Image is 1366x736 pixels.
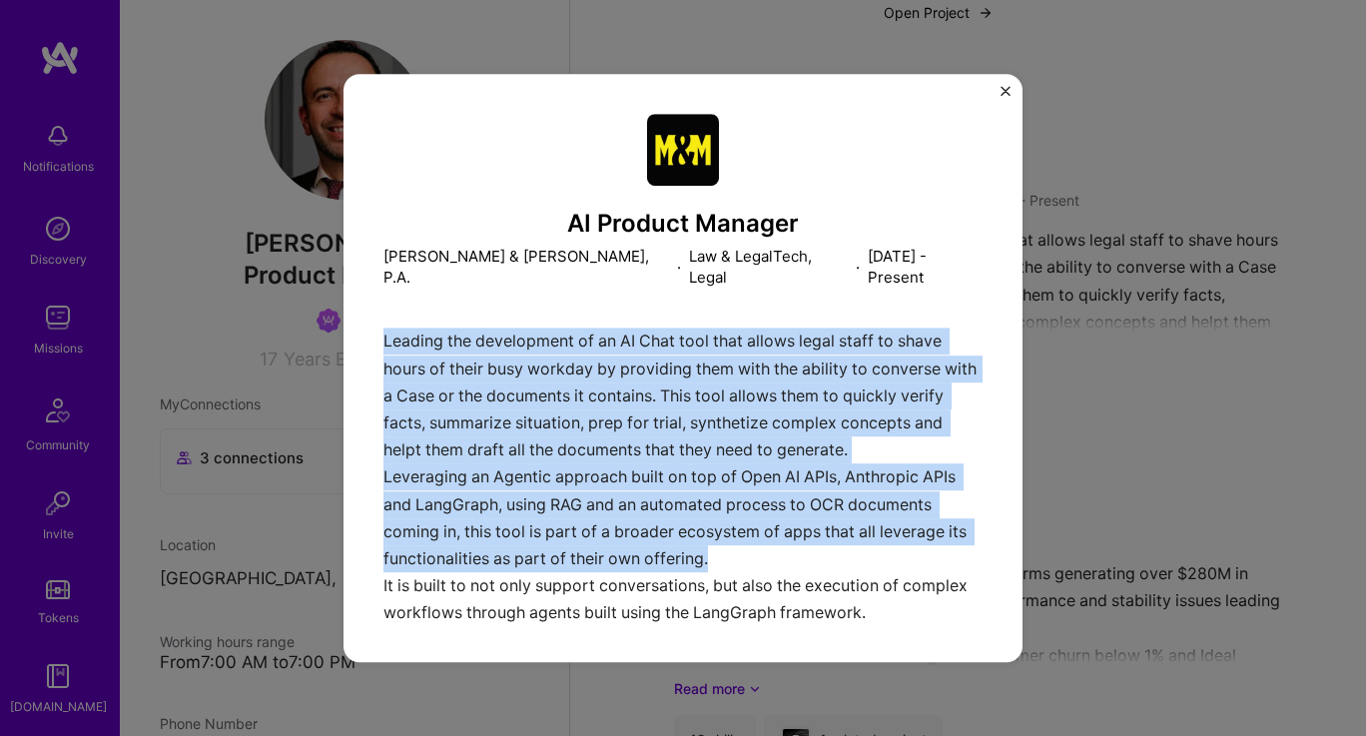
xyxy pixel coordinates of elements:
[856,257,860,278] span: ·
[647,114,719,186] img: Company logo
[383,247,669,289] p: [PERSON_NAME] & [PERSON_NAME], P.A.
[1001,86,1011,107] button: Close
[689,247,848,289] p: Law & LegalTech, Legal
[383,210,983,239] h3: AI Product Manager
[677,257,681,278] span: ·
[868,247,983,289] p: [DATE] - Present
